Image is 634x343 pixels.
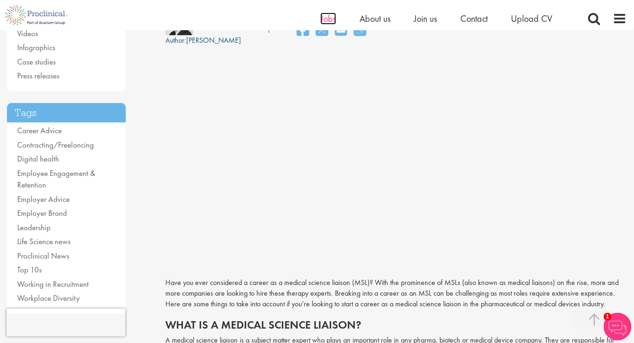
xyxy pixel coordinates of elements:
[165,35,186,45] span: Author:
[17,251,69,261] a: Proclinical News
[359,13,391,25] a: About us
[604,313,612,321] span: 1
[316,20,328,40] a: share on twitter
[7,309,125,337] iframe: reCAPTCHA
[165,35,241,46] div: [PERSON_NAME]
[165,70,537,274] iframe: How to become a medical science liaison
[17,125,62,136] a: Career Advice
[297,20,309,40] a: share on facebook
[17,28,38,39] a: Videos
[17,236,71,246] a: Life Science news
[17,154,59,164] a: Digital health
[17,168,95,190] a: Employee Engagement & Retention
[17,222,51,233] a: Leadership
[604,313,632,341] img: Chatbot
[17,279,89,289] a: Working in Recruitment
[17,71,59,81] a: Press releases
[17,208,67,218] a: Employer Brand
[17,57,56,67] a: Case studies
[17,140,94,150] a: Contracting/Freelancing
[320,13,336,25] a: Jobs
[17,194,70,204] a: Employer Advice
[17,293,80,303] a: Workplace Diversity
[354,20,366,40] a: share on whats app
[165,319,627,331] h2: What is a medical science liaison?
[165,278,627,310] p: Have you ever considered a career as a medical science liaison (MSL)? With the prominence of MSLs...
[511,13,553,25] a: Upload CV
[460,13,488,25] a: Contact
[17,265,42,275] a: Top 10s
[7,103,126,123] h3: Tags
[17,42,55,52] a: Infographics
[414,13,437,25] a: Join us
[335,20,347,40] a: share on email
